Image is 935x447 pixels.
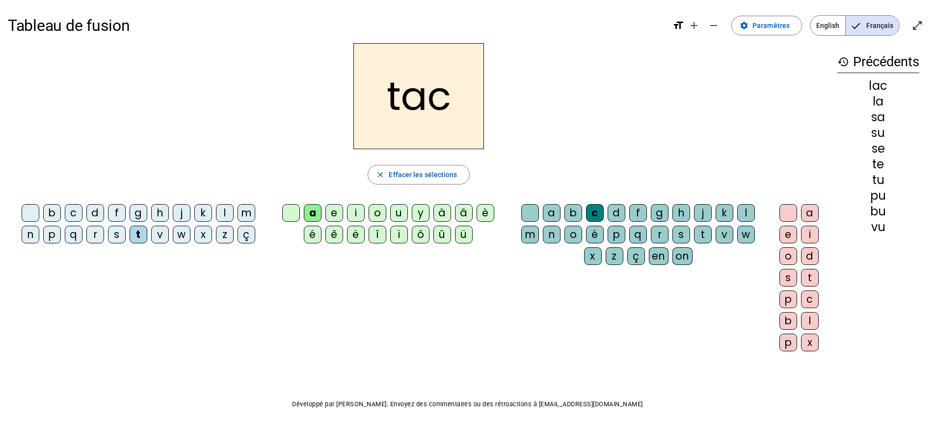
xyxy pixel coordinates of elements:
[325,204,343,222] div: e
[837,158,919,170] div: te
[8,398,927,410] p: Développé par [PERSON_NAME]. Envoyez des commentaires ou des rétroactions à [EMAIL_ADDRESS][DOMAI...
[238,226,255,243] div: ç
[412,226,429,243] div: ô
[694,204,712,222] div: j
[584,247,602,265] div: x
[837,206,919,217] div: bu
[837,96,919,107] div: la
[606,247,623,265] div: z
[304,226,321,243] div: é
[376,170,385,179] mat-icon: close
[43,204,61,222] div: b
[521,226,539,243] div: m
[779,290,797,308] div: p
[837,221,919,233] div: vu
[837,111,919,123] div: sa
[216,204,234,222] div: l
[672,247,693,265] div: on
[586,204,604,222] div: c
[672,20,684,31] mat-icon: format_size
[368,165,469,184] button: Effacer les sélections
[564,226,582,243] div: o
[608,204,625,222] div: d
[708,20,720,31] mat-icon: remove
[543,204,561,222] div: a
[22,226,39,243] div: n
[837,51,919,73] h3: Précédents
[651,226,668,243] div: r
[694,226,712,243] div: t
[455,204,473,222] div: â
[837,56,849,68] mat-icon: history
[194,226,212,243] div: x
[779,247,797,265] div: o
[173,226,190,243] div: w
[629,226,647,243] div: q
[779,334,797,351] div: p
[608,226,625,243] div: p
[390,226,408,243] div: ï
[801,226,819,243] div: i
[629,204,647,222] div: f
[130,226,147,243] div: t
[390,204,408,222] div: u
[238,204,255,222] div: m
[151,226,169,243] div: v
[43,226,61,243] div: p
[672,226,690,243] div: s
[412,204,429,222] div: y
[216,226,234,243] div: z
[779,312,797,330] div: b
[477,204,494,222] div: è
[586,226,604,243] div: é
[564,204,582,222] div: b
[347,204,365,222] div: i
[837,174,919,186] div: tu
[369,226,386,243] div: î
[649,247,668,265] div: en
[810,16,845,35] span: English
[353,43,484,149] h2: tac
[752,20,790,31] span: Paramètres
[908,16,927,35] button: Entrer en plein écran
[846,16,899,35] span: Français
[8,10,665,41] h1: Tableau de fusion
[130,204,147,222] div: g
[389,169,457,181] span: Effacer les sélections
[684,16,704,35] button: Augmenter la taille de la police
[911,20,923,31] mat-icon: open_in_full
[651,204,668,222] div: g
[433,226,451,243] div: û
[716,226,733,243] div: v
[433,204,451,222] div: à
[543,226,561,243] div: n
[86,204,104,222] div: d
[737,226,755,243] div: w
[194,204,212,222] div: k
[801,247,819,265] div: d
[731,16,802,35] button: Paramètres
[801,290,819,308] div: c
[837,80,919,92] div: lac
[627,247,645,265] div: ç
[304,204,321,222] div: a
[108,226,126,243] div: s
[108,204,126,222] div: f
[369,204,386,222] div: o
[801,312,819,330] div: l
[837,190,919,202] div: pu
[325,226,343,243] div: ê
[688,20,700,31] mat-icon: add
[810,15,900,36] mat-button-toggle-group: Language selection
[151,204,169,222] div: h
[672,204,690,222] div: h
[455,226,473,243] div: ü
[801,204,819,222] div: a
[779,269,797,287] div: s
[86,226,104,243] div: r
[837,127,919,139] div: su
[801,334,819,351] div: x
[704,16,723,35] button: Diminuer la taille de la police
[737,204,755,222] div: l
[716,204,733,222] div: k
